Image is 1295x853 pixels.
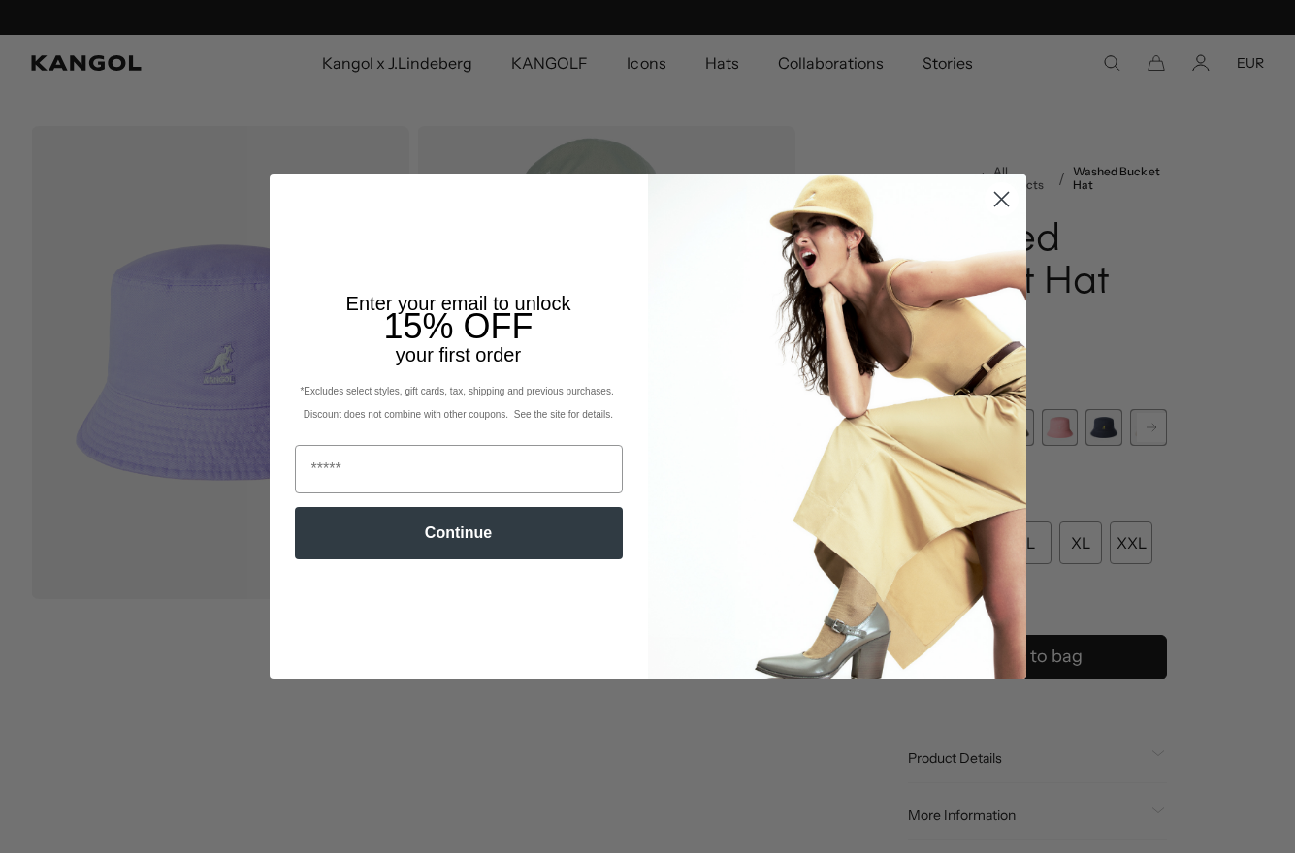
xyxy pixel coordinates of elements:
span: Enter your email to unlock [346,293,571,314]
span: *Excludes select styles, gift cards, tax, shipping and previous purchases. Discount does not comb... [300,386,616,420]
button: Close dialog [985,182,1019,216]
input: Email [295,445,623,493]
img: 93be19ad-e773-4382-80b9-c9d740c9197f.jpeg [648,174,1026,679]
button: Continue [295,507,623,559]
span: your first order [396,344,521,365]
span: 15% OFF [383,306,533,346]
